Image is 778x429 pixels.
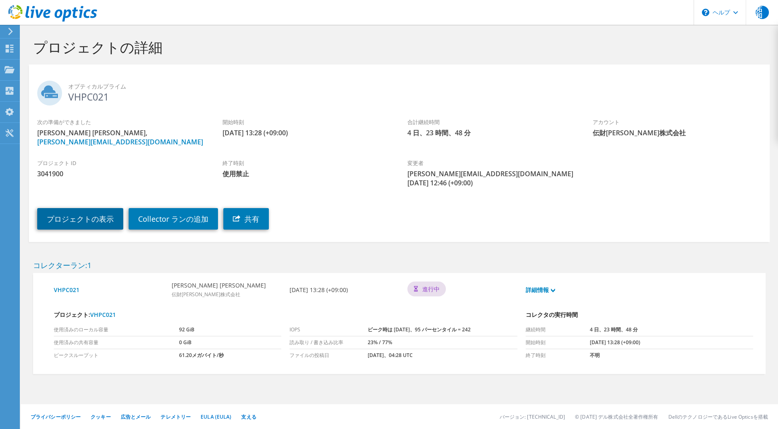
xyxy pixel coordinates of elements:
td: 使用済みのローカル容量 [54,324,179,336]
td: 終了時刻 [526,349,590,362]
a: EULA (EULA) [201,413,231,420]
label: 変更者 [407,159,576,167]
span: 3041900 [37,169,206,178]
a: 詳細情報 [526,285,555,295]
li: DellのテクノロジーであるLive Opticsを搭載 [668,413,768,420]
a: Collector ランの追加 [129,208,218,230]
label: 次の準備ができました [37,118,206,126]
a: 支える [241,413,256,420]
font: 共有 [244,214,259,224]
td: 4 日、23 時間、48 分 [590,324,753,336]
td: [DATE]、04:28 UTC [368,349,517,362]
td: 不明 [590,349,753,362]
font: 詳細情報 [526,286,549,294]
td: IOPS [290,324,368,336]
td: ピークスループット [54,349,179,362]
td: 開始時刻 [526,336,590,349]
td: 0 GiB [179,336,282,349]
td: ファイルの投稿日 [290,349,368,362]
td: [DATE] 13:28 (+09:00) [590,336,753,349]
span: 4 日、23 時間、48 分 [407,128,576,137]
font: VHPC021 [68,90,109,103]
a: プロジェクトの表示 [37,208,123,230]
td: 23% / 77% [368,336,517,349]
a: VHPC021 [90,311,116,319]
td: 92 GiB [179,324,282,336]
a: [PERSON_NAME][EMAIL_ADDRESS][DOMAIN_NAME] [37,137,203,146]
a: 広告とメール [121,413,151,420]
h4: プロジェクト: [54,310,517,319]
a: テレメトリー [160,413,191,420]
span: オプティカルプライム [68,82,761,91]
td: 継続時間 [526,324,590,336]
td: 使用済みの共有容量 [54,336,179,349]
h1: プロジェクトの詳細 [33,38,761,56]
a: クッキー [91,413,110,420]
label: 合計継続時間 [407,118,576,126]
span: [PERSON_NAME][EMAIL_ADDRESS][DOMAIN_NAME] [DATE] 12:46 (+09:00) [407,169,576,187]
a: プライバシーポリシー [31,413,81,420]
h2: コレクターラン:1 [33,261,766,270]
span: [DATE] 13:28 (+09:00) [223,128,391,137]
label: 開始時刻 [223,118,391,126]
span: 伝財[PERSON_NAME]株式会社 [593,128,761,137]
b: [PERSON_NAME] [PERSON_NAME] [172,281,266,290]
a: VHPC021 [54,285,163,295]
b: [DATE] 13:28 (+09:00) [290,285,348,295]
td: 61.20メガバイト/秒 [179,349,282,362]
span: 使用禁止 [223,169,391,178]
span: 拓和 [756,6,769,19]
a: 共有 [223,208,269,230]
span: 伝財[PERSON_NAME]株式会社 [172,291,240,298]
span: [PERSON_NAME] [PERSON_NAME], [37,128,206,146]
label: アカウント [593,118,761,126]
li: バージョン: [TECHNICAL_ID] [500,413,565,420]
label: 終了時刻 [223,159,391,167]
h4: コレクタの実行時間 [526,310,753,319]
font: ヘルプ [713,4,730,21]
td: 読み取り / 書き込み比率 [290,336,368,349]
li: © [DATE] デル株式会社全著作権所有 [575,413,658,420]
label: プロジェクト ID [37,159,206,167]
span: 進行中 [422,284,440,293]
td: ピーク時は [DATE]、95 パーセンタイル = 242 [368,324,517,336]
